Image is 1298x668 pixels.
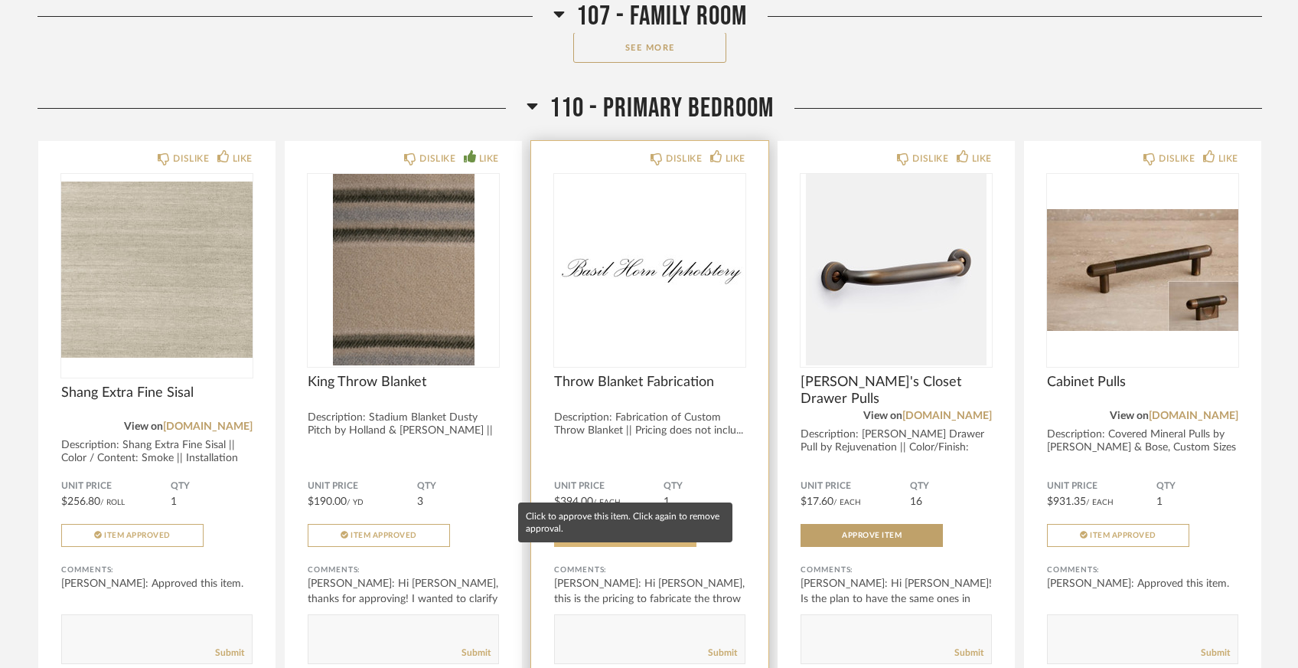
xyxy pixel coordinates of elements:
[1156,496,1163,507] span: 1
[308,174,499,365] img: undefined
[61,174,253,365] img: undefined
[554,374,745,391] span: Throw Blanket Fabrication
[171,496,177,507] span: 1
[1047,174,1238,365] img: undefined
[215,647,244,660] a: Submit
[954,647,983,660] a: Submit
[554,174,745,365] img: undefined
[61,576,253,591] div: [PERSON_NAME]: Approved this item.
[554,496,593,507] span: $394.00
[1159,151,1195,166] div: DISLIKE
[593,499,621,506] span: / Each
[1047,428,1238,467] div: Description: Covered Mineral Pulls by [PERSON_NAME] & Bose, Custom Sizes to mat...
[708,647,737,660] a: Submit
[554,576,745,622] div: [PERSON_NAME]: Hi [PERSON_NAME], this is the pricing to fabricate the throw blanket. ...
[554,562,745,578] div: Comments:
[1047,576,1238,591] div: [PERSON_NAME]: Approved this item.
[1201,647,1230,660] a: Submit
[1047,524,1189,547] button: Item Approved
[801,428,992,467] div: Description: [PERSON_NAME] Drawer Pull by Rejuvenation || Color/Finish: Burnished...
[554,480,664,493] span: Unit Price
[573,32,726,63] button: See More
[61,439,253,478] div: Description: Shang Extra Fine Sisal || Color / Content: Smoke || Installation b...
[61,480,171,493] span: Unit Price
[801,174,992,365] img: undefined
[308,524,450,547] button: Item Approved
[163,421,253,432] a: [DOMAIN_NAME]
[842,532,902,539] span: Approve Item
[664,496,670,507] span: 1
[308,496,347,507] span: $190.00
[726,151,745,166] div: LIKE
[100,499,125,506] span: / Roll
[1047,496,1086,507] span: $931.35
[902,411,992,421] a: [DOMAIN_NAME]
[1149,411,1238,421] a: [DOMAIN_NAME]
[308,374,499,391] span: King Throw Blanket
[124,421,163,432] span: View on
[61,562,253,578] div: Comments:
[61,385,253,401] span: Shang Extra Fine Sisal
[1110,411,1149,421] span: View on
[351,532,417,539] span: Item Approved
[801,576,992,622] div: [PERSON_NAME]: Hi [PERSON_NAME]! Is the plan to have the same ones in [PERSON_NAME]' closet? It...
[972,151,992,166] div: LIKE
[61,496,100,507] span: $256.80
[233,151,253,166] div: LIKE
[1047,374,1238,391] span: Cabinet Pulls
[554,411,745,437] div: Description: Fabrication of Custom Throw Blanket || Pricing does not inclu...
[347,499,364,506] span: / YD
[308,576,499,622] div: [PERSON_NAME]: Hi [PERSON_NAME], thanks for approving! I wanted to clarify the way t...
[801,496,833,507] span: $17.60
[419,151,455,166] div: DISLIKE
[171,480,253,493] span: QTY
[1218,151,1238,166] div: LIKE
[912,151,948,166] div: DISLIKE
[910,480,992,493] span: QTY
[104,532,171,539] span: Item Approved
[417,496,423,507] span: 3
[461,647,491,660] a: Submit
[1047,480,1156,493] span: Unit Price
[479,151,499,166] div: LIKE
[308,480,417,493] span: Unit Price
[910,496,922,507] span: 16
[1156,480,1238,493] span: QTY
[801,562,992,578] div: Comments:
[801,524,943,547] button: Approve Item
[1047,562,1238,578] div: Comments:
[308,562,499,578] div: Comments:
[550,92,774,125] span: 110 - Primary Bedroom
[417,480,499,493] span: QTY
[863,411,902,421] span: View on
[1090,532,1156,539] span: Item Approved
[1086,499,1114,506] span: / Each
[61,524,204,547] button: Item Approved
[801,374,992,408] span: [PERSON_NAME]'s Closet Drawer Pulls
[833,499,861,506] span: / Each
[801,480,910,493] span: Unit Price
[308,411,499,450] div: Description: Stadium Blanket Dusty Pitch by Holland & [PERSON_NAME] || Blanket Fa...
[61,174,253,365] div: 0
[173,151,209,166] div: DISLIKE
[664,480,745,493] span: QTY
[666,151,702,166] div: DISLIKE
